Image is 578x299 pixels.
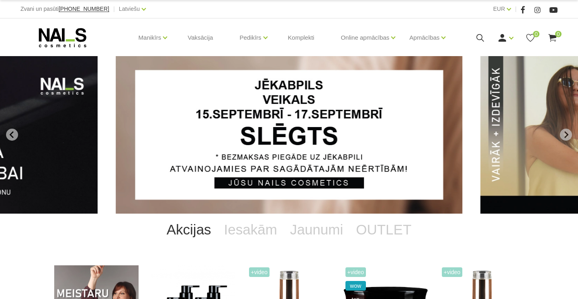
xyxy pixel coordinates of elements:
[239,22,261,54] a: Pedikīrs
[113,4,115,14] span: |
[547,33,558,43] a: 0
[560,129,572,141] button: Next slide
[249,267,270,277] span: +Video
[345,267,366,277] span: +Video
[341,22,389,54] a: Online apmācības
[515,4,517,14] span: |
[349,214,418,246] a: OUTLET
[160,214,218,246] a: Akcijas
[282,18,321,57] a: Komplekti
[181,18,219,57] a: Vaksācija
[6,129,18,141] button: Go to last slide
[442,267,463,277] span: +Video
[139,22,161,54] a: Manikīrs
[555,31,562,37] span: 0
[59,6,109,12] a: [PHONE_NUMBER]
[20,4,109,14] div: Zvani un pasūti
[119,4,140,14] a: Latviešu
[218,214,284,246] a: Iesakām
[116,56,462,214] li: 1 of 13
[533,31,539,37] span: 0
[345,281,366,291] span: wow
[525,33,535,43] a: 0
[409,22,439,54] a: Apmācības
[493,4,505,14] a: EUR
[284,214,349,246] a: Jaunumi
